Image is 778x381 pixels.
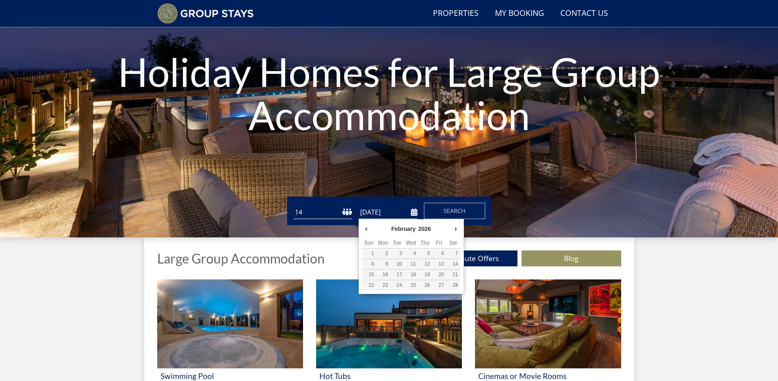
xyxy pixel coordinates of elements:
h3: Swimming Pool [161,372,300,380]
button: 16 [376,270,390,280]
abbr: Sunday [364,240,374,246]
h3: Cinemas or Movie Rooms [478,372,617,380]
button: 13 [432,259,446,269]
abbr: Saturday [449,240,457,246]
button: 2 [376,248,390,259]
button: 22 [362,280,376,290]
h1: Large Group Accommodation [157,251,325,266]
a: Contact Us [557,4,611,23]
span: Search [444,207,466,215]
abbr: Friday [436,240,442,246]
button: 15 [362,270,376,280]
h3: Hot Tubs [319,372,459,380]
button: 17 [390,270,404,280]
img: Group Stays [157,3,254,24]
button: 7 [446,248,460,259]
button: Search [424,203,485,219]
h1: Holiday Homes for Large Group Accommodation [117,34,662,153]
button: 19 [418,270,432,280]
img: 'Swimming Pool' - Large Group Accommodation Holiday Ideas [157,279,303,368]
abbr: Wednesday [406,240,416,246]
button: 21 [446,270,460,280]
button: Previous Month [362,223,370,235]
button: 1 [362,248,376,259]
button: 12 [418,259,432,269]
a: My Booking [492,4,547,23]
button: 11 [404,259,418,269]
div: February [390,223,417,235]
img: 'Cinemas or Movie Rooms' - Large Group Accommodation Holiday Ideas [475,279,621,368]
button: 4 [404,248,418,259]
button: 9 [376,259,390,269]
button: 26 [418,280,432,290]
button: Next Month [452,223,460,235]
button: 6 [432,248,446,259]
button: 14 [446,259,460,269]
button: 24 [390,280,404,290]
button: 27 [432,280,446,290]
button: 25 [404,280,418,290]
input: Arrival Date [359,206,417,219]
abbr: Monday [378,240,388,246]
button: 18 [404,270,418,280]
button: 28 [446,280,460,290]
a: Last Minute Offers [418,250,517,266]
button: 8 [362,259,376,269]
abbr: Tuesday [393,240,401,246]
a: Blog [522,250,621,266]
button: 10 [390,259,404,269]
button: 20 [432,270,446,280]
button: 3 [390,248,404,259]
a: Properties [430,4,482,23]
button: 5 [418,248,432,259]
img: 'Hot Tubs' - Large Group Accommodation Holiday Ideas [316,279,462,368]
abbr: Thursday [421,240,430,246]
button: 23 [376,280,390,290]
div: 2026 [417,223,432,235]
